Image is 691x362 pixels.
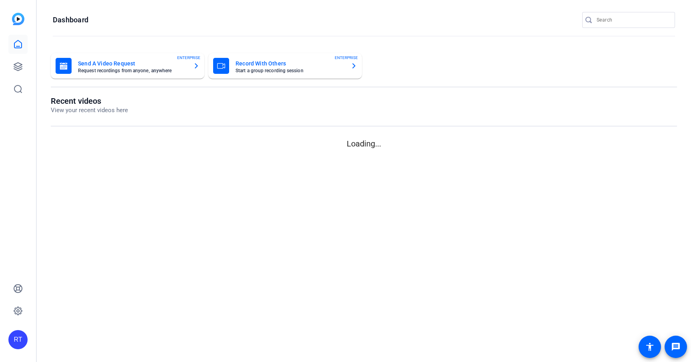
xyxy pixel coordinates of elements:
[597,15,669,25] input: Search
[51,138,677,150] p: Loading...
[177,55,200,61] span: ENTERPRISE
[51,96,128,106] h1: Recent videos
[335,55,358,61] span: ENTERPRISE
[51,53,204,79] button: Send A Video RequestRequest recordings from anyone, anywhereENTERPRISE
[78,59,187,68] mat-card-title: Send A Video Request
[8,330,28,349] div: RT
[78,68,187,73] mat-card-subtitle: Request recordings from anyone, anywhere
[51,106,128,115] p: View your recent videos here
[236,59,344,68] mat-card-title: Record With Others
[236,68,344,73] mat-card-subtitle: Start a group recording session
[645,342,655,352] mat-icon: accessibility
[12,13,24,25] img: blue-gradient.svg
[208,53,362,79] button: Record With OthersStart a group recording sessionENTERPRISE
[671,342,681,352] mat-icon: message
[53,15,88,25] h1: Dashboard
